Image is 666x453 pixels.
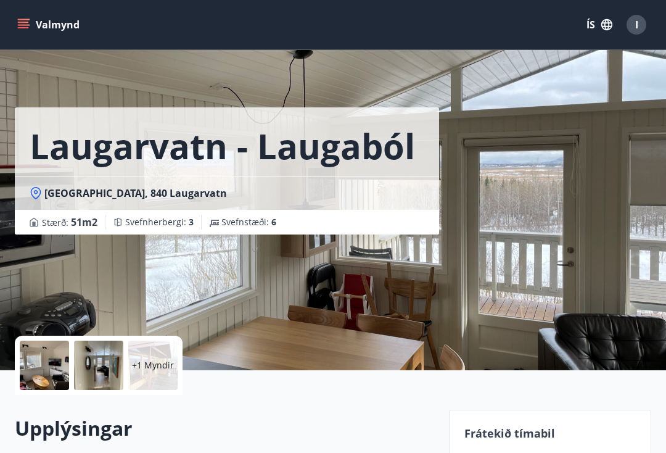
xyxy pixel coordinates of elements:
button: I [622,10,651,39]
span: Stærð : [42,215,97,230]
span: 3 [189,216,194,228]
span: Svefnstæði : [221,216,276,228]
h1: Laugarvatn - Laugaból [30,122,415,169]
span: 6 [271,216,276,228]
p: +1 Myndir [132,359,174,372]
button: ÍS [580,14,619,36]
span: Svefnherbergi : [125,216,194,228]
button: menu [15,14,84,36]
span: [GEOGRAPHIC_DATA], 840 Laugarvatn [44,186,227,200]
h2: Upplýsingar [15,415,434,442]
p: Frátekið tímabil [464,425,636,441]
span: 51 m2 [71,215,97,229]
span: I [635,18,638,31]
